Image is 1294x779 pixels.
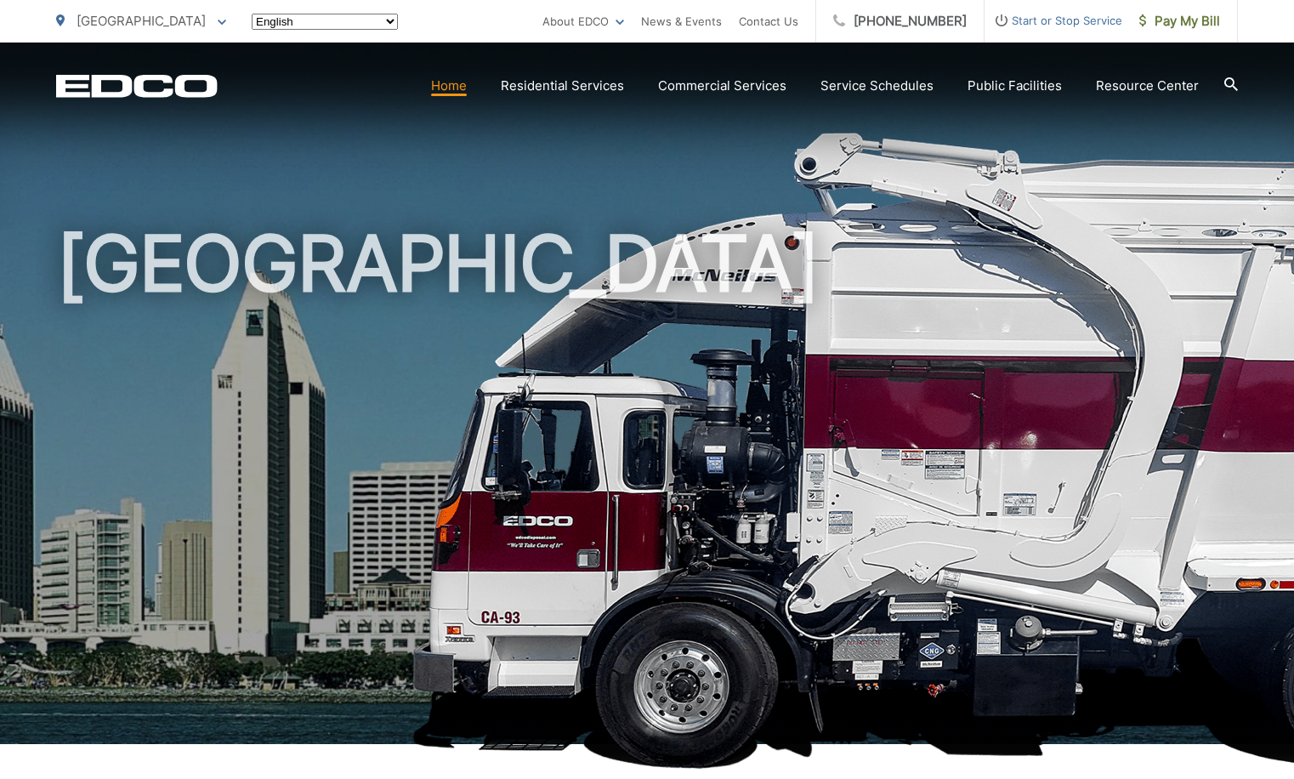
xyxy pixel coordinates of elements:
[77,13,206,29] span: [GEOGRAPHIC_DATA]
[56,221,1238,759] h1: [GEOGRAPHIC_DATA]
[501,76,624,96] a: Residential Services
[56,74,218,98] a: EDCD logo. Return to the homepage.
[739,11,798,31] a: Contact Us
[542,11,624,31] a: About EDCO
[1096,76,1199,96] a: Resource Center
[1139,11,1220,31] span: Pay My Bill
[820,76,934,96] a: Service Schedules
[658,76,786,96] a: Commercial Services
[252,14,398,30] select: Select a language
[641,11,722,31] a: News & Events
[968,76,1062,96] a: Public Facilities
[431,76,467,96] a: Home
